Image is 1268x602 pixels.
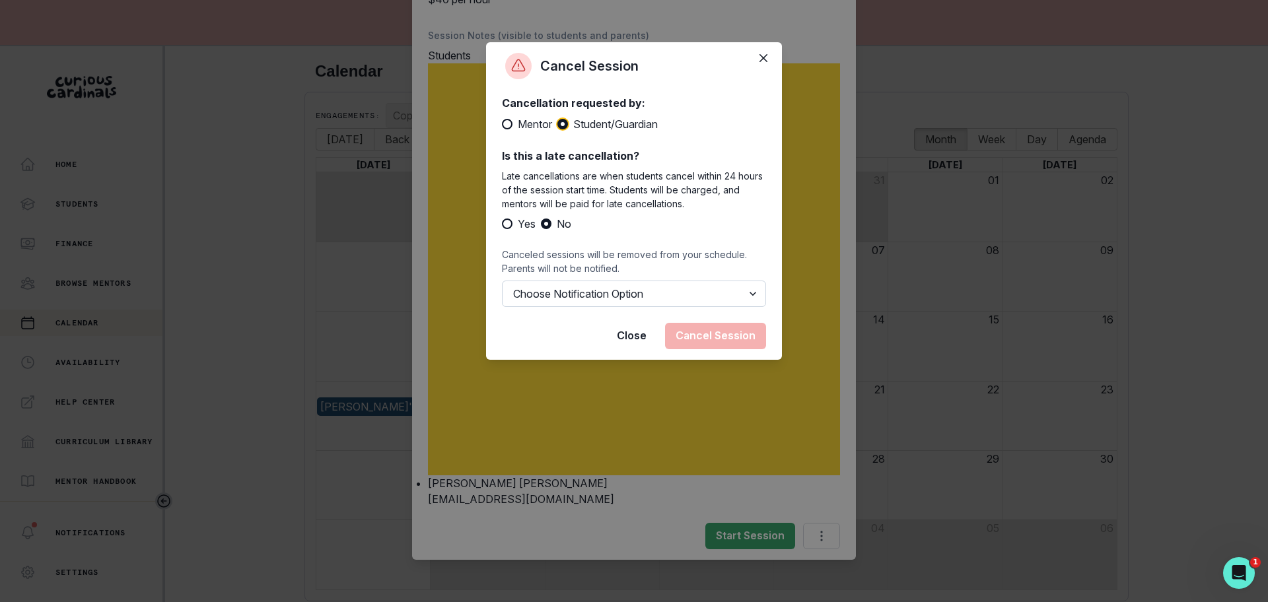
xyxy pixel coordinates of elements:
span: Student/Guardian [573,116,658,132]
span: 1 [1250,557,1261,568]
p: Cancel Session [540,56,639,76]
p: Canceled sessions will be removed from your schedule. Parents will not be notified. [502,248,766,275]
span: Mentor [518,116,552,132]
button: Cancel Session [665,323,766,349]
iframe: Intercom live chat [1223,557,1255,589]
button: Close [606,323,657,349]
p: Is this a late cancellation? [502,148,766,164]
span: No [557,216,571,232]
button: Close [753,48,774,69]
p: Late cancellations are when students cancel within 24 hours of the session start time. Students w... [502,169,766,211]
span: Yes [518,216,536,232]
p: Cancellation requested by: [502,95,766,111]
